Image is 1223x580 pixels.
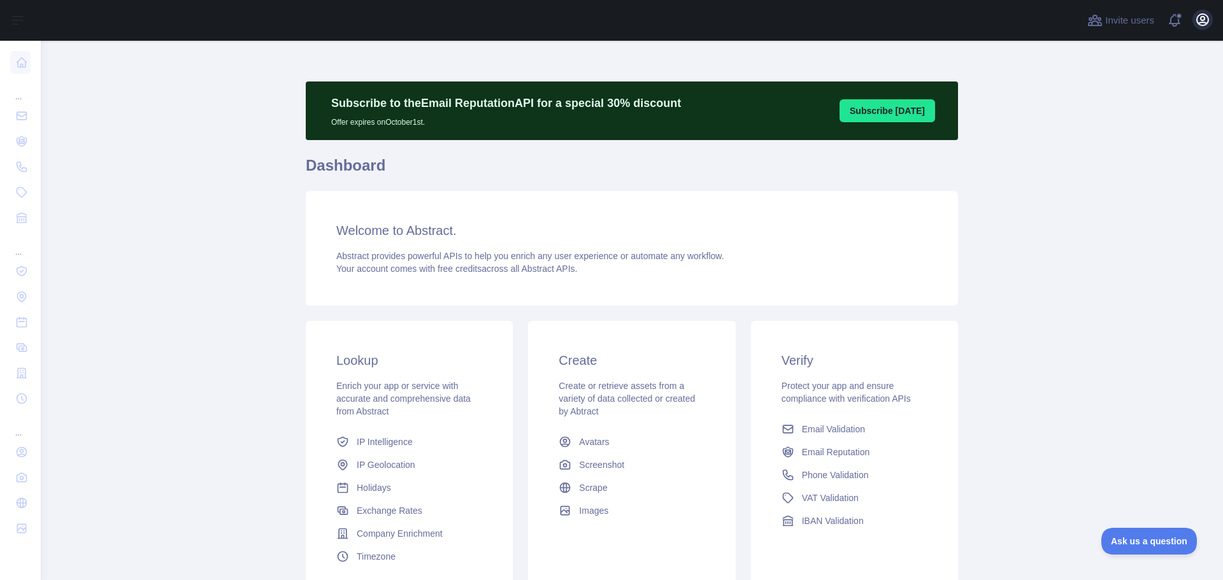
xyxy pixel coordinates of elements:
[554,430,710,453] a: Avatars
[336,351,482,369] h3: Lookup
[802,492,859,504] span: VAT Validation
[579,458,624,471] span: Screenshot
[336,222,927,239] h3: Welcome to Abstract.
[554,499,710,522] a: Images
[579,504,608,517] span: Images
[554,453,710,476] a: Screenshot
[579,435,609,448] span: Avatars
[331,430,487,453] a: IP Intelligence
[802,446,870,458] span: Email Reputation
[776,463,933,486] a: Phone Validation
[802,469,869,481] span: Phone Validation
[782,351,927,369] h3: Verify
[357,550,396,563] span: Timezone
[776,486,933,509] a: VAT Validation
[782,381,911,404] span: Protect your app and ensure compliance with verification APIs
[579,481,607,494] span: Scrape
[357,481,391,494] span: Holidays
[554,476,710,499] a: Scrape
[331,453,487,476] a: IP Geolocation
[357,504,422,517] span: Exchange Rates
[306,155,958,186] h1: Dashboard
[10,76,31,102] div: ...
[559,381,695,416] span: Create or retrieve assets from a variety of data collected or created by Abtract
[357,458,415,471] span: IP Geolocation
[776,509,933,532] a: IBAN Validation
[331,476,487,499] a: Holidays
[438,264,482,274] span: free credits
[10,232,31,257] div: ...
[1101,528,1198,555] iframe: Toggle Customer Support
[776,418,933,441] a: Email Validation
[10,413,31,438] div: ...
[357,527,443,540] span: Company Enrichment
[336,264,577,274] span: Your account comes with across all Abstract APIs.
[331,94,681,112] p: Subscribe to the Email Reputation API for a special 30 % discount
[331,545,487,568] a: Timezone
[331,522,487,545] a: Company Enrichment
[336,251,724,261] span: Abstract provides powerful APIs to help you enrich any user experience or automate any workflow.
[357,435,413,448] span: IP Intelligence
[331,112,681,127] p: Offer expires on October 1st.
[1085,10,1157,31] button: Invite users
[776,441,933,463] a: Email Reputation
[1105,13,1154,28] span: Invite users
[331,499,487,522] a: Exchange Rates
[802,423,865,435] span: Email Validation
[336,381,471,416] span: Enrich your app or service with accurate and comprehensive data from Abstract
[559,351,704,369] h3: Create
[840,99,935,122] button: Subscribe [DATE]
[802,514,864,527] span: IBAN Validation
